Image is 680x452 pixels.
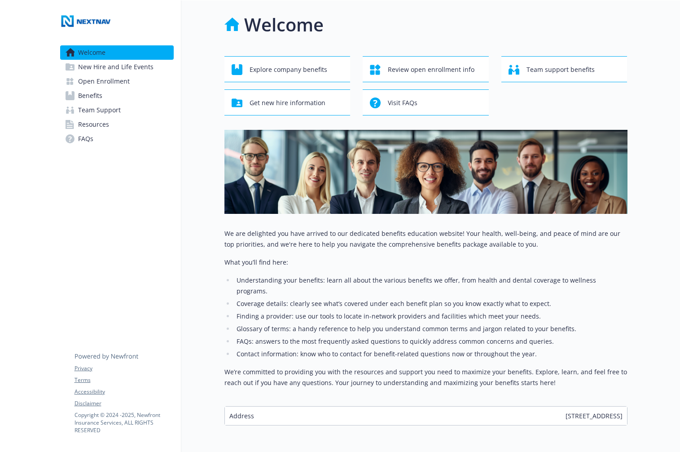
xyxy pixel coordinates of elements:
[244,11,324,38] h1: Welcome
[75,411,173,434] p: Copyright © 2024 - 2025 , Newfront Insurance Services, ALL RIGHTS RESERVED
[501,56,627,82] button: Team support benefits
[75,364,173,372] a: Privacy
[75,399,173,408] a: Disclaimer
[60,45,174,60] a: Welcome
[60,60,174,74] a: New Hire and Life Events
[224,130,627,214] img: overview page banner
[75,376,173,384] a: Terms
[234,349,627,359] li: Contact information: know who to contact for benefit-related questions now or throughout the year.
[566,411,623,421] span: [STREET_ADDRESS]
[75,388,173,396] a: Accessibility
[526,61,595,78] span: Team support benefits
[224,228,627,250] p: We are delighted you have arrived to our dedicated benefits education website! Your health, well-...
[388,94,417,111] span: Visit FAQs
[78,132,93,146] span: FAQs
[224,257,627,268] p: What you’ll find here:
[234,311,627,322] li: Finding a provider: use our tools to locate in-network providers and facilities which meet your n...
[234,298,627,309] li: Coverage details: clearly see what’s covered under each benefit plan so you know exactly what to ...
[78,117,109,132] span: Resources
[60,117,174,132] a: Resources
[60,132,174,146] a: FAQs
[229,411,254,421] span: Address
[60,103,174,117] a: Team Support
[78,103,121,117] span: Team Support
[234,275,627,297] li: Understanding your benefits: learn all about the various benefits we offer, from health and denta...
[78,74,130,89] span: Open Enrollment
[78,89,102,103] span: Benefits
[250,61,327,78] span: Explore company benefits
[224,89,351,115] button: Get new hire information
[60,74,174,89] a: Open Enrollment
[363,56,489,82] button: Review open enrollment info
[224,56,351,82] button: Explore company benefits
[234,323,627,334] li: Glossary of terms: a handy reference to help you understand common terms and jargon related to yo...
[250,94,325,111] span: Get new hire information
[224,367,627,388] p: We’re committed to providing you with the resources and support you need to maximize your benefit...
[78,60,154,74] span: New Hire and Life Events
[363,89,489,115] button: Visit FAQs
[234,336,627,347] li: FAQs: answers to the most frequently asked questions to quickly address common concerns and queries.
[78,45,105,60] span: Welcome
[388,61,474,78] span: Review open enrollment info
[60,89,174,103] a: Benefits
